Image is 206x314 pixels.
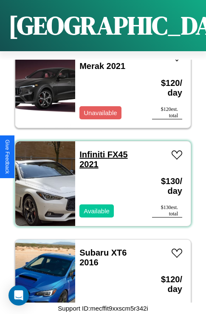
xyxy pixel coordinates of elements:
[58,303,148,314] p: Support ID: mecffit9xxscm5r342i
[79,248,127,267] a: Subaru XT6 2016
[84,107,117,118] p: Unavailable
[79,52,125,71] a: Maserati Merak 2021
[152,70,182,106] h3: $ 120 / day
[79,150,127,169] a: Infiniti FX45 2021
[8,285,29,306] div: Open Intercom Messenger
[4,140,10,174] div: Give Feedback
[84,205,110,217] p: Available
[152,204,182,218] div: $ 130 est. total
[152,168,182,204] h3: $ 130 / day
[152,266,182,303] h3: $ 120 / day
[152,106,182,119] div: $ 120 est. total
